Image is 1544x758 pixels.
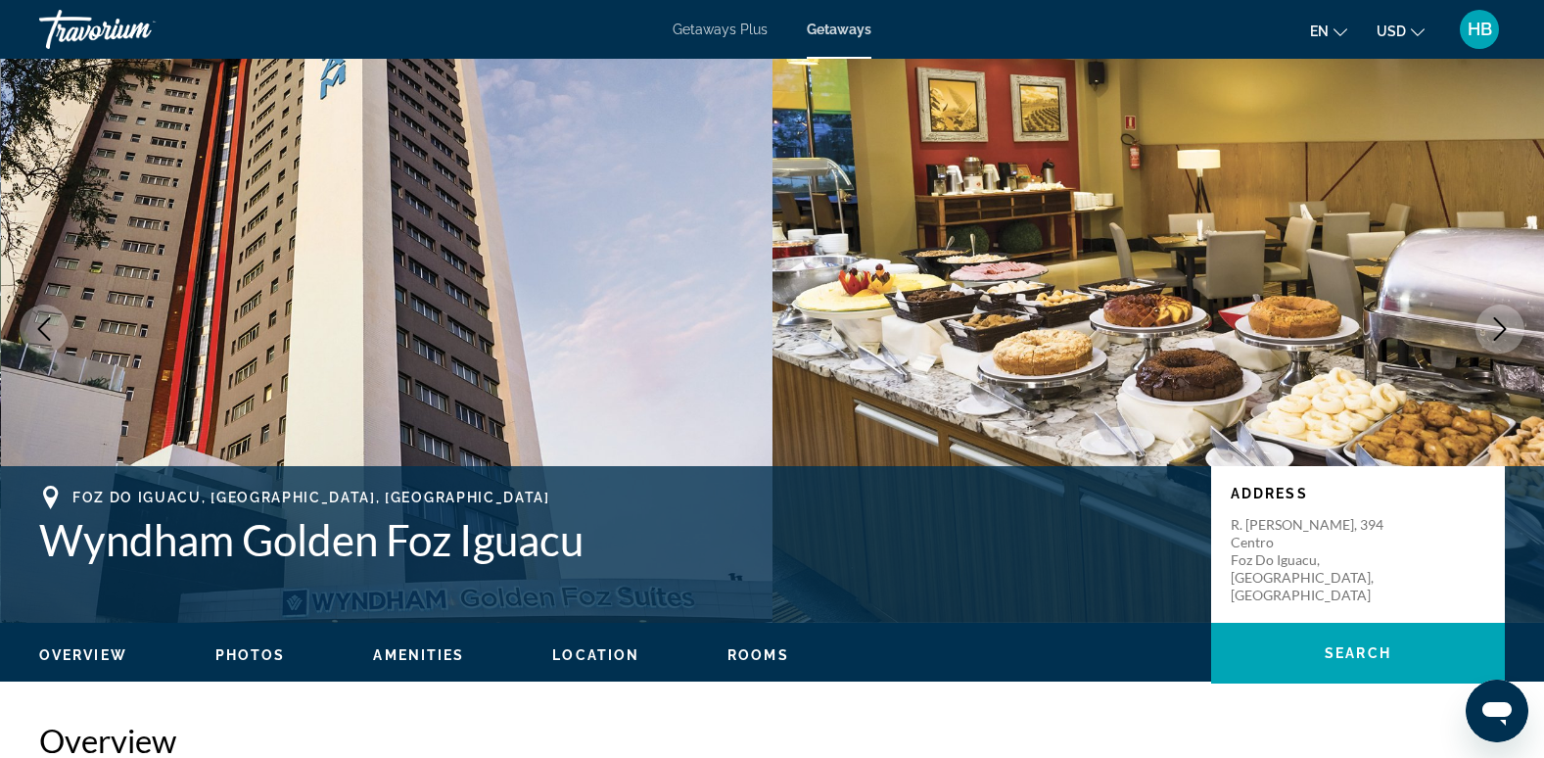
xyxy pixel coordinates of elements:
[39,4,235,55] a: Travorium
[1377,24,1406,39] span: USD
[807,22,871,37] a: Getaways
[552,646,639,664] button: Location
[727,647,789,663] span: Rooms
[39,647,127,663] span: Overview
[39,646,127,664] button: Overview
[373,647,464,663] span: Amenities
[1211,623,1505,684] button: Search
[1377,17,1425,45] button: Change currency
[1475,305,1524,354] button: Next image
[39,514,1192,565] h1: Wyndham Golden Foz Iguacu
[20,305,69,354] button: Previous image
[1310,24,1329,39] span: en
[215,646,286,664] button: Photos
[673,22,768,37] a: Getaways Plus
[215,647,286,663] span: Photos
[1231,486,1485,501] p: Address
[1231,516,1387,604] p: R. [PERSON_NAME], 394 Centro Foz do Iguacu, [GEOGRAPHIC_DATA], [GEOGRAPHIC_DATA]
[1454,9,1505,50] button: User Menu
[373,646,464,664] button: Amenities
[1468,20,1492,39] span: HB
[1325,645,1391,661] span: Search
[552,647,639,663] span: Location
[1310,17,1347,45] button: Change language
[1466,680,1528,742] iframe: Button to launch messaging window
[727,646,789,664] button: Rooms
[72,490,550,505] span: Foz do Iguacu, [GEOGRAPHIC_DATA], [GEOGRAPHIC_DATA]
